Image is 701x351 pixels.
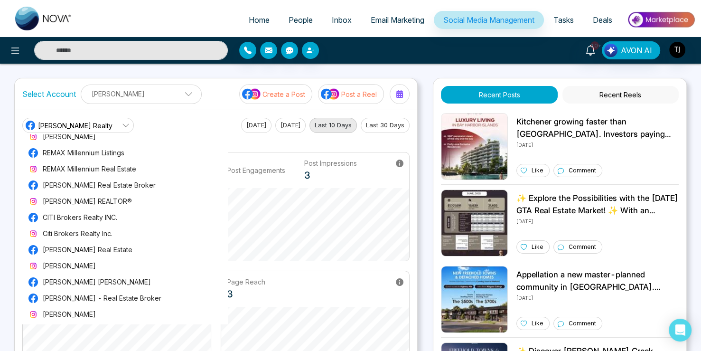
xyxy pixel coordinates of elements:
[516,116,679,140] p: Kitchener growing faster than [GEOGRAPHIC_DATA]. Investors paying attention. you? 📉 Vacancy rates
[593,15,612,25] span: Deals
[621,45,652,56] span: AVON AI
[361,11,434,29] a: Email Marketing
[341,89,377,99] p: Post a Reel
[371,15,424,25] span: Email Marketing
[604,44,617,57] img: Lead Flow
[241,118,271,133] button: [DATE]
[43,309,223,320] span: [PERSON_NAME]
[239,84,312,104] button: social-media-iconCreate a Post
[239,11,279,29] a: Home
[562,86,679,104] button: Recent Reels
[443,15,534,25] span: Social Media Management
[43,164,223,174] span: REMAX Millennium Real Estate
[569,319,596,328] p: Comment
[516,293,679,302] p: [DATE]
[43,132,223,142] span: [PERSON_NAME]
[441,113,508,180] img: Unable to load img.
[28,132,38,142] img: instagram
[43,180,223,190] span: [PERSON_NAME] Real Estate Broker
[43,293,223,304] span: [PERSON_NAME] - Real Estate Broker
[318,84,384,104] button: social-media-iconPost a Reel
[43,196,223,207] span: [PERSON_NAME] REALTOR®
[38,121,112,131] span: [PERSON_NAME] Realty
[22,88,76,100] label: Select Account
[532,319,543,328] p: Like
[590,41,599,50] span: 10+
[43,212,223,223] span: CITI Brokers Realty INC.
[227,165,285,175] p: Post Engagements
[553,15,574,25] span: Tasks
[28,164,38,174] img: instagram
[434,11,544,29] a: Social Media Management
[441,190,508,256] img: Unable to load img.
[602,41,660,59] button: AVON AI
[262,89,305,99] p: Create a Post
[626,9,695,30] img: Market-place.gif
[532,166,543,175] p: Like
[227,287,265,301] p: 3
[332,15,352,25] span: Inbox
[279,11,322,29] a: People
[28,310,38,319] img: instagram
[544,11,583,29] a: Tasks
[516,217,679,225] p: [DATE]
[227,277,265,287] p: Page Reach
[569,243,596,251] p: Comment
[441,266,508,333] img: Unable to load img.
[87,86,196,102] p: [PERSON_NAME]
[275,118,306,133] button: [DATE]
[28,197,38,206] img: instagram
[669,42,685,58] img: User Avatar
[441,86,557,104] button: Recent Posts
[43,228,223,239] span: Citi Brokers Realty Inc.
[669,319,692,342] div: Open Intercom Messenger
[309,118,357,133] button: Last 10 Days
[361,118,410,133] button: Last 30 Days
[322,11,361,29] a: Inbox
[321,88,340,100] img: social-media-icon
[43,148,223,158] span: REMAX Millennium Listings
[43,245,223,255] span: [PERSON_NAME] Real Estate
[516,140,679,149] p: [DATE]
[569,166,596,175] p: Comment
[516,192,679,217] p: ✨ Explore the Possibilities with the [DATE] GTA Real Estate Market! ✨ With an average selling pri...
[15,7,72,30] img: Nova CRM Logo
[28,229,38,238] img: instagram
[579,41,602,58] a: 10+
[304,168,357,182] p: 3
[583,11,622,29] a: Deals
[289,15,313,25] span: People
[532,243,543,251] p: Like
[242,88,261,100] img: social-media-icon
[43,277,223,287] span: [PERSON_NAME] [PERSON_NAME]
[249,15,270,25] span: Home
[28,261,38,271] img: instagram
[304,158,357,168] p: Post Impressions
[43,261,223,271] span: [PERSON_NAME]
[516,269,679,293] p: Appellation a new master-planned community in [GEOGRAPHIC_DATA]. Ideally situated at [GEOGRAPHIC_...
